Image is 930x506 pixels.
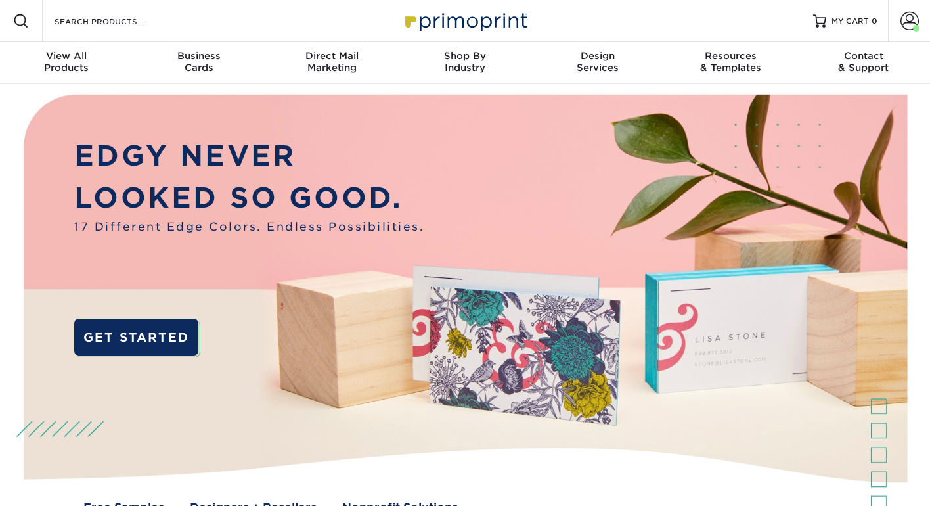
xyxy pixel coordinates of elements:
[399,50,531,62] span: Shop By
[53,13,181,29] input: SEARCH PRODUCTS.....
[664,50,797,62] span: Resources
[831,16,869,27] span: MY CART
[664,42,797,84] a: Resources& Templates
[531,42,664,84] a: DesignServices
[399,42,531,84] a: Shop ByIndustry
[74,319,198,356] a: GET STARTED
[399,7,531,35] img: Primoprint
[797,50,930,74] div: & Support
[133,42,265,84] a: BusinessCards
[74,177,424,219] p: LOOKED SO GOOD.
[133,50,265,74] div: Cards
[797,42,930,84] a: Contact& Support
[531,50,664,74] div: Services
[664,50,797,74] div: & Templates
[133,50,265,62] span: Business
[797,50,930,62] span: Contact
[266,50,399,74] div: Marketing
[266,42,399,84] a: Direct MailMarketing
[74,135,424,177] p: EDGY NEVER
[872,16,877,26] span: 0
[531,50,664,62] span: Design
[266,50,399,62] span: Direct Mail
[399,50,531,74] div: Industry
[74,219,424,235] span: 17 Different Edge Colors. Endless Possibilities.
